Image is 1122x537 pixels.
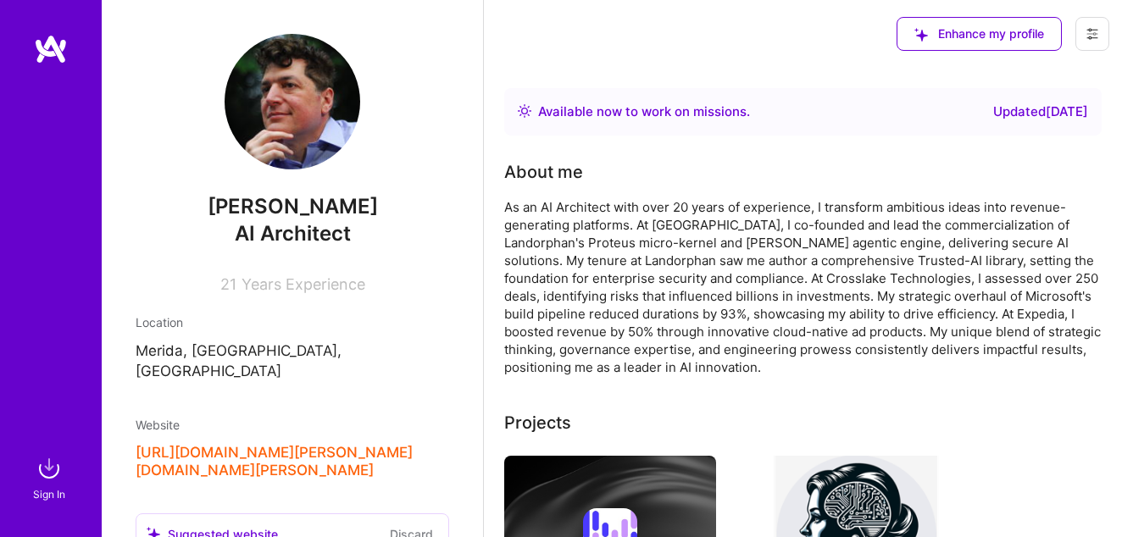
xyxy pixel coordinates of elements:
[504,159,583,185] div: About me
[136,194,449,219] span: [PERSON_NAME]
[136,341,449,382] p: Merida, [GEOGRAPHIC_DATA], [GEOGRAPHIC_DATA]
[504,410,571,435] div: Projects
[136,313,449,331] div: Location
[36,451,66,503] a: sign inSign In
[235,221,351,246] span: AI Architect
[242,275,365,293] span: Years Experience
[34,34,68,64] img: logo
[33,485,65,503] div: Sign In
[220,275,236,293] span: 21
[136,418,180,432] span: Website
[504,198,1102,376] div: As an AI Architect with over 20 years of experience, I transform ambitious ideas into revenue-gen...
[32,451,66,485] img: sign in
[225,34,360,169] img: User Avatar
[518,104,531,118] img: Availability
[993,102,1088,122] div: Updated [DATE]
[136,444,449,479] button: [URL][DOMAIN_NAME][PERSON_NAME][DOMAIN_NAME][PERSON_NAME]
[538,102,750,122] div: Available now to work on missions .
